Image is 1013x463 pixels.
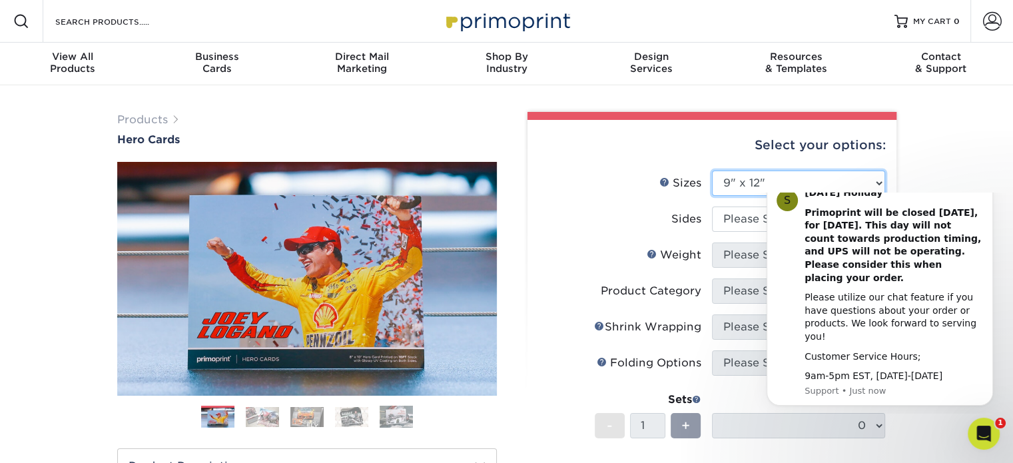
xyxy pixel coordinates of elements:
[913,16,951,27] span: MY CART
[58,99,236,151] div: Please utilize our chat feature if you have questions about your order or products. We look forwa...
[723,51,868,75] div: & Templates
[723,51,868,63] span: Resources
[659,175,701,191] div: Sizes
[579,43,723,85] a: DesignServices
[594,319,701,335] div: Shrink Wrapping
[595,392,701,408] div: Sets
[995,418,1006,428] span: 1
[201,408,234,428] img: Hero Cards 01
[440,7,573,35] img: Primoprint
[117,159,497,398] img: Hero Cards 01
[868,51,1013,75] div: & Support
[145,43,289,85] a: BusinessCards
[290,43,434,85] a: Direct MailMarketing
[290,407,324,427] img: Hero Cards 03
[54,13,184,29] input: SEARCH PRODUCTS.....
[246,407,279,427] img: Hero Cards 02
[597,355,701,371] div: Folding Options
[434,51,579,63] span: Shop By
[538,120,886,171] div: Select your options:
[380,406,413,428] img: Hero Cards 05
[58,15,234,91] b: Primoprint will be closed [DATE], for [DATE]. This day will not count towards production timing, ...
[335,407,368,427] img: Hero Cards 04
[145,51,289,63] span: Business
[290,51,434,75] div: Marketing
[434,51,579,75] div: Industry
[117,113,168,126] a: Products
[723,43,868,85] a: Resources& Templates
[647,247,701,263] div: Weight
[968,418,1000,450] iframe: Intercom live chat
[434,43,579,85] a: Shop ByIndustry
[58,193,236,205] p: Message from Support, sent Just now
[747,193,1013,414] iframe: Intercom notifications message
[290,51,434,63] span: Direct Mail
[117,133,497,146] a: Hero Cards
[145,51,289,75] div: Cards
[579,51,723,75] div: Services
[681,416,690,436] span: +
[607,416,613,436] span: -
[579,51,723,63] span: Design
[954,17,960,26] span: 0
[868,43,1013,85] a: Contact& Support
[712,392,885,408] div: Quantity per Set
[601,283,701,299] div: Product Category
[868,51,1013,63] span: Contact
[58,177,236,191] div: 9am-5pm EST, [DATE]-[DATE]
[58,158,236,171] div: Customer Service Hours;
[671,211,701,227] div: Sides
